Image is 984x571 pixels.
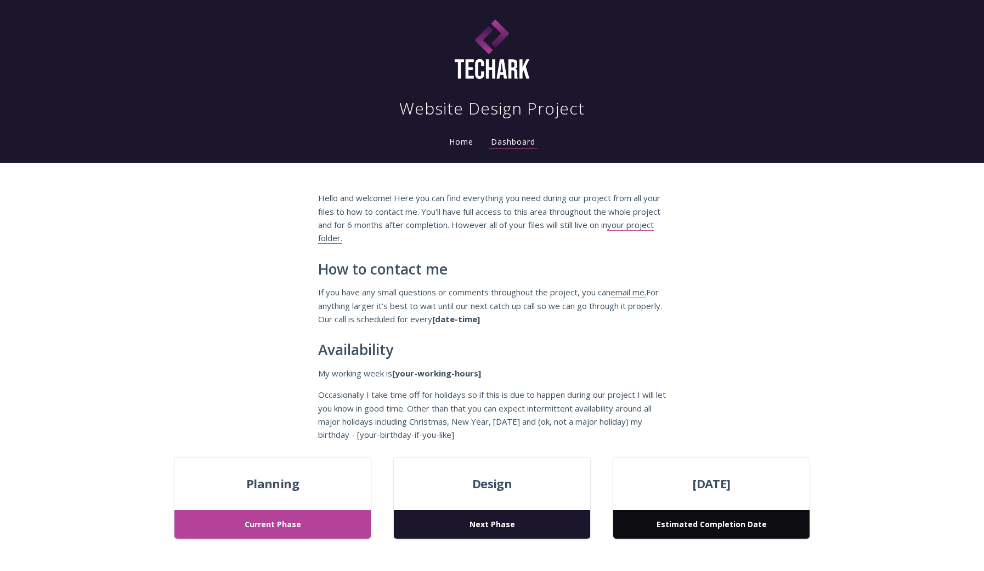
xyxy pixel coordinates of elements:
span: Planning [174,474,371,494]
p: My working week is [318,367,666,380]
p: Hello and welcome! Here you can find everything you need during our project from all your files t... [318,191,666,245]
p: If you have any small questions or comments throughout the project, you can For anything larger i... [318,285,666,326]
span: Design [394,474,590,494]
h1: Website Design Project [399,98,585,119]
a: Home [447,136,476,147]
span: Estimated Completion Date [613,510,810,539]
strong: [date-time] [432,313,480,324]
span: [DATE] [613,474,810,494]
span: Next Phase [394,510,590,539]
a: email me. [610,287,646,298]
h2: Availability [318,342,666,358]
strong: [your-working-hours] [392,368,481,379]
span: Current Phase [174,510,371,539]
h2: How to contact me [318,261,666,278]
p: Occasionally I take time off for holidays so if this is due to happen during our project I will l... [318,388,666,442]
a: Dashboard [489,136,538,149]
